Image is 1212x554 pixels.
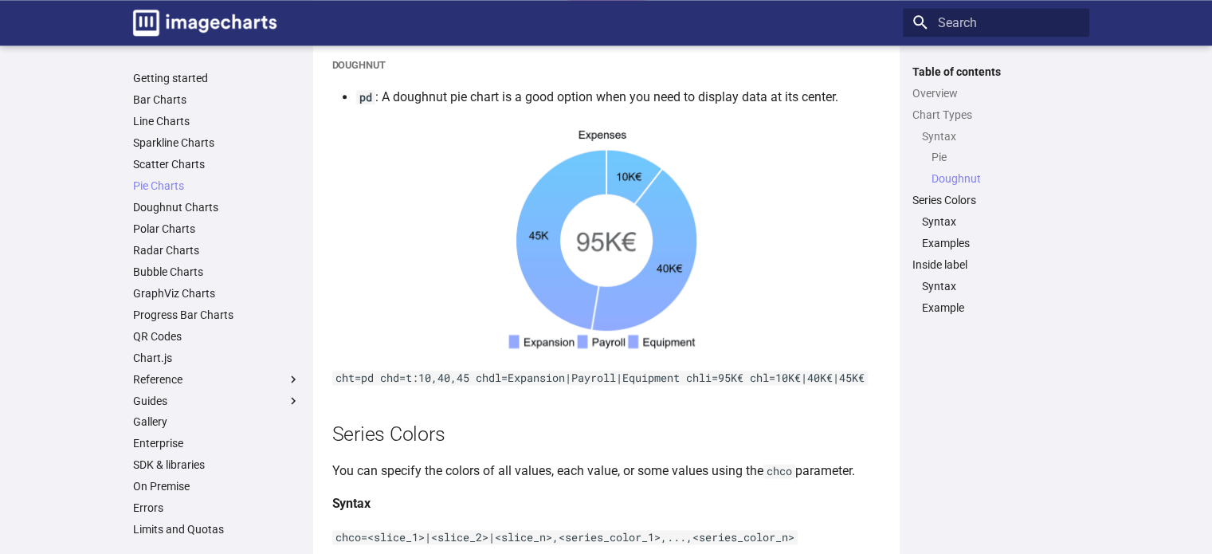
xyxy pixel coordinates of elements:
[332,493,881,514] h4: Syntax
[133,114,300,128] a: Line Charts
[332,420,881,448] h2: Series Colors
[912,129,1080,187] nav: Chart Types
[912,108,1080,122] a: Chart Types
[133,351,300,365] a: Chart.js
[763,464,795,478] code: chco
[133,501,300,515] a: Errors
[356,87,881,108] li: : A doughnut pie chart is a good option when you need to display data at its center.
[133,436,300,450] a: Enterprise
[332,371,868,385] code: cht=pd chd=t:10,40,45 chdl=Expansion|Payroll|Equipment chli=95K€ chl=10K€|40K€|45K€
[133,10,277,36] img: logo
[133,71,300,85] a: Getting started
[912,257,1080,272] a: Inside label
[922,279,1080,293] a: Syntax
[332,461,881,481] p: You can specify the colors of all values, each value, or some values using the parameter.
[922,214,1080,229] a: Syntax
[133,92,300,107] a: Bar Charts
[932,171,1080,186] a: Doughnut
[922,301,1080,315] a: Example
[903,65,1089,79] label: Table of contents
[133,415,300,429] a: Gallery
[133,329,300,344] a: QR Codes
[133,265,300,279] a: Bubble Charts
[133,222,300,236] a: Polar Charts
[922,129,1080,143] a: Syntax
[133,458,300,472] a: SDK & libraries
[133,286,300,301] a: GraphViz Charts
[133,200,300,214] a: Doughnut Charts
[332,530,798,544] code: chco=<slice_1>|<slice_2>|<slice_n>,<series_color_1>,...,<series_color_n>
[133,179,300,193] a: Pie Charts
[903,65,1089,316] nav: Table of contents
[912,193,1080,207] a: Series Colors
[133,157,300,171] a: Scatter Charts
[133,372,300,387] label: Reference
[133,522,300,536] a: Limits and Quotas
[332,120,881,355] img: chart
[133,243,300,257] a: Radar Charts
[133,394,300,408] label: Guides
[932,150,1080,164] a: Pie
[903,8,1089,37] input: Search
[912,279,1080,315] nav: Inside label
[922,150,1080,186] nav: Syntax
[356,90,375,104] code: pd
[133,308,300,322] a: Progress Bar Charts
[127,3,283,42] a: Image-Charts documentation
[133,136,300,150] a: Sparkline Charts
[912,86,1080,100] a: Overview
[332,57,881,73] h5: Doughnut
[922,236,1080,250] a: Examples
[133,479,300,493] a: On Premise
[912,214,1080,250] nav: Series Colors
